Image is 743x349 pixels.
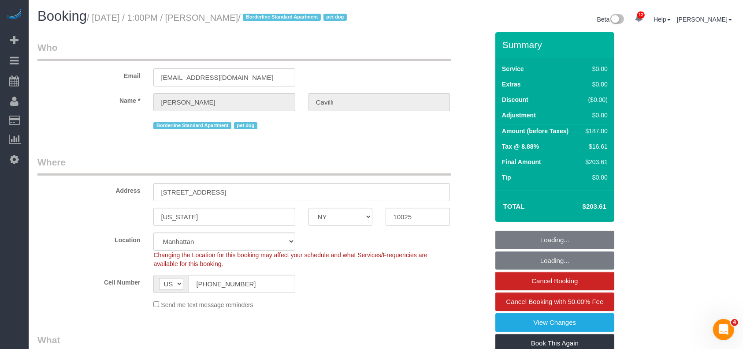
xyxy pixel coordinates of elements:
[502,95,528,104] label: Discount
[153,122,231,129] span: Borderline Standard Apartment
[502,127,568,135] label: Amount (before Taxes)
[495,272,614,290] a: Cancel Booking
[502,173,511,182] label: Tip
[582,158,608,166] div: $203.61
[502,80,521,89] label: Extras
[502,40,610,50] h3: Summary
[582,173,608,182] div: $0.00
[323,14,347,21] span: pet dog
[31,183,147,195] label: Address
[161,301,253,308] span: Send me text message reminders
[153,93,295,111] input: First Name
[495,293,614,311] a: Cancel Booking with 50.00% Fee
[31,93,147,105] label: Name *
[31,68,147,80] label: Email
[153,208,295,226] input: City
[31,233,147,244] label: Location
[677,16,732,23] a: [PERSON_NAME]
[731,319,738,326] span: 4
[506,298,604,305] span: Cancel Booking with 50.00% Fee
[37,8,87,24] span: Booking
[582,95,608,104] div: ($0.00)
[502,111,536,120] label: Adjustment
[609,14,624,26] img: New interface
[243,14,321,21] span: Borderline Standard Apartment
[654,16,671,23] a: Help
[502,142,539,151] label: Tax @ 8.88%
[582,111,608,120] div: $0.00
[87,13,349,23] small: / [DATE] / 1:00PM / [PERSON_NAME]
[153,68,295,86] input: Email
[238,13,349,23] span: /
[502,64,524,73] label: Service
[502,158,541,166] label: Final Amount
[637,11,645,19] span: 12
[713,319,734,340] iframe: Intercom live chat
[582,142,608,151] div: $16.61
[308,93,450,111] input: Last Name
[582,80,608,89] div: $0.00
[5,9,23,21] img: Automaid Logo
[37,41,451,61] legend: Who
[31,275,147,287] label: Cell Number
[495,313,614,332] a: View Changes
[386,208,450,226] input: Zip Code
[582,64,608,73] div: $0.00
[153,251,427,267] span: Changing the Location for this booking may affect your schedule and what Services/Frequencies are...
[556,203,606,210] h4: $203.61
[503,203,525,210] strong: Total
[582,127,608,135] div: $187.00
[597,16,624,23] a: Beta
[630,9,647,28] a: 12
[37,156,451,176] legend: Where
[189,275,295,293] input: Cell Number
[234,122,257,129] span: pet dog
